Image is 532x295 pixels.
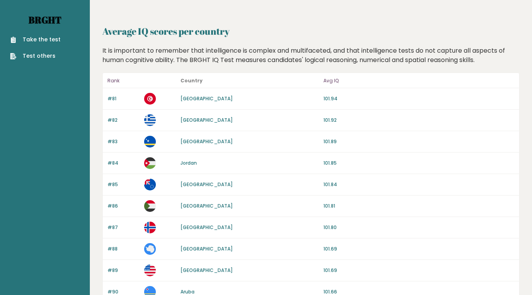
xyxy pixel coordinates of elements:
[144,200,156,212] img: sd.svg
[180,267,233,274] a: [GEOGRAPHIC_DATA]
[323,245,514,252] p: 101.69
[107,224,139,231] p: #87
[323,95,514,102] p: 101.94
[180,245,233,252] a: [GEOGRAPHIC_DATA]
[180,160,197,166] a: Jordan
[323,160,514,167] p: 101.85
[180,117,233,123] a: [GEOGRAPHIC_DATA]
[144,265,156,276] img: us.svg
[107,203,139,210] p: #86
[323,224,514,231] p: 101.80
[180,203,233,209] a: [GEOGRAPHIC_DATA]
[107,267,139,274] p: #89
[144,136,156,147] img: cw.svg
[10,52,61,60] a: Test others
[180,138,233,145] a: [GEOGRAPHIC_DATA]
[180,288,195,295] a: Aruba
[107,181,139,188] p: #85
[10,36,61,44] a: Take the test
[107,138,139,145] p: #83
[107,160,139,167] p: #84
[107,95,139,102] p: #81
[323,117,514,124] p: 101.92
[107,245,139,252] p: #88
[144,114,156,126] img: gr.svg
[323,203,514,210] p: 101.81
[323,181,514,188] p: 101.84
[180,77,203,84] b: Country
[144,157,156,169] img: jo.svg
[107,76,139,85] p: Rank
[100,46,523,65] div: It is important to remember that intelligence is complex and multifaceted, and that intelligence ...
[102,24,520,38] h2: Average IQ scores per country
[144,93,156,105] img: tn.svg
[107,117,139,124] p: #82
[180,181,233,188] a: [GEOGRAPHIC_DATA]
[323,76,514,85] p: Avg IQ
[323,267,514,274] p: 101.69
[180,95,233,102] a: [GEOGRAPHIC_DATA]
[323,138,514,145] p: 101.89
[180,224,233,231] a: [GEOGRAPHIC_DATA]
[144,179,156,190] img: ck.svg
[144,243,156,255] img: aq.svg
[29,14,61,26] a: Brght
[144,222,156,233] img: bv.svg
